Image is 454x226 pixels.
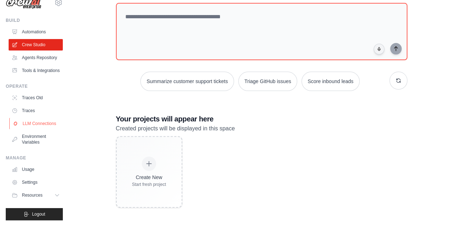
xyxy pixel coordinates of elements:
[238,72,297,91] button: Triage GitHub issues
[9,105,63,116] a: Traces
[132,182,166,187] div: Start fresh project
[418,192,454,226] iframe: Chat Widget
[116,124,407,133] p: Created projects will be displayed in this space
[32,211,45,217] span: Logout
[6,208,63,220] button: Logout
[140,72,234,91] button: Summarize customer support tickets
[9,92,63,104] a: Traces Old
[301,72,360,91] button: Score inbound leads
[9,118,64,129] a: LLM Connections
[9,39,63,51] a: Crew Studio
[9,164,63,175] a: Usage
[9,177,63,188] a: Settings
[132,174,166,181] div: Create New
[22,192,42,198] span: Resources
[6,83,63,89] div: Operate
[9,131,63,148] a: Environment Variables
[9,65,63,76] a: Tools & Integrations
[6,155,63,161] div: Manage
[6,18,63,23] div: Build
[374,44,384,54] button: Click to speak your automation idea
[116,114,407,124] h3: Your projects will appear here
[9,52,63,63] a: Agents Repository
[9,26,63,38] a: Automations
[389,72,407,90] button: Get new suggestions
[9,189,63,201] button: Resources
